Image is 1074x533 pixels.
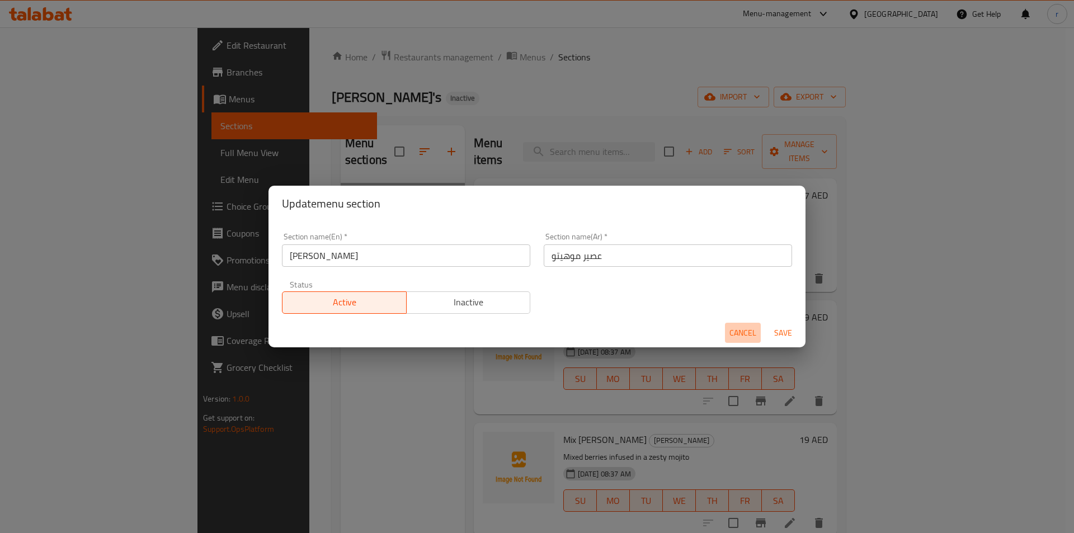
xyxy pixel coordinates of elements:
h2: Update menu section [282,195,792,213]
input: Please enter section name(en) [282,244,530,267]
button: Cancel [725,323,761,343]
span: Save [770,326,797,340]
button: Active [282,291,407,314]
input: Please enter section name(ar) [544,244,792,267]
span: Active [287,294,402,310]
span: Inactive [411,294,526,310]
button: Save [765,323,801,343]
button: Inactive [406,291,531,314]
span: Cancel [729,326,756,340]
